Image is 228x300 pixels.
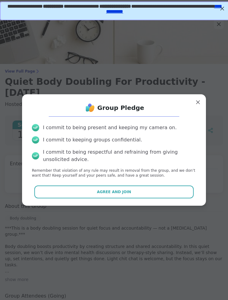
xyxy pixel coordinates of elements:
[43,124,177,131] div: I commit to being present and keeping my camera on.
[34,186,194,198] button: Agree and Join
[43,136,142,144] div: I commit to keeping groups confidential.
[97,189,131,195] span: Agree and Join
[43,148,196,163] div: I commit to being respectful and refraining from giving unsolicited advice.
[97,103,144,112] h1: Group Pledge
[84,102,96,114] img: ShareWell Logo
[32,168,196,178] p: Remember that violation of any rule may result in removal from the group, and we don’t want that!...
